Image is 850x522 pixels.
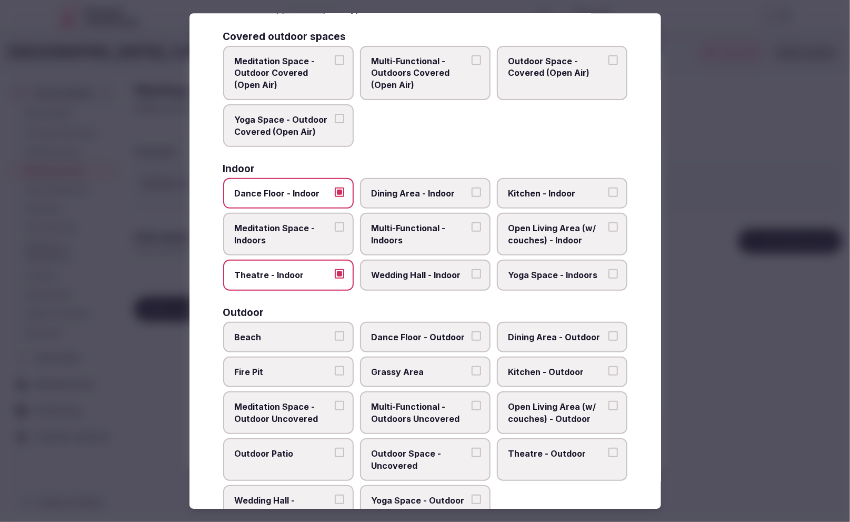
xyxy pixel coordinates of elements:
[335,366,344,376] button: Fire Pit
[235,366,332,378] span: Fire Pit
[508,269,605,281] span: Yoga Space - Indoors
[372,223,468,247] span: Multi-Functional - Indoors
[372,331,468,343] span: Dance Floor - Outdoor
[235,223,332,247] span: Meditation Space - Indoors
[235,269,332,281] span: Theatre - Indoor
[608,55,618,65] button: Outdoor Space - Covered (Open Air)
[608,401,618,411] button: Open Living Area (w/ couches) - Outdoor
[235,401,332,425] span: Meditation Space - Outdoor Uncovered
[372,188,468,199] span: Dining Area - Indoor
[508,366,605,378] span: Kitchen - Outdoor
[372,401,468,425] span: Multi-Functional - Outdoors Uncovered
[335,331,344,341] button: Beach
[235,331,332,343] span: Beach
[335,495,344,504] button: Wedding Hall - Outdoor
[335,188,344,197] button: Dance Floor - Indoor
[235,188,332,199] span: Dance Floor - Indoor
[608,188,618,197] button: Kitchen - Indoor
[235,448,332,459] span: Outdoor Patio
[508,401,605,425] span: Open Living Area (w/ couches) - Outdoor
[472,331,481,341] button: Dance Floor - Outdoor
[335,269,344,279] button: Theatre - Indoor
[472,269,481,279] button: Wedding Hall - Indoor
[508,223,605,247] span: Open Living Area (w/ couches) - Indoor
[372,448,468,471] span: Outdoor Space - Uncovered
[472,448,481,457] button: Outdoor Space - Uncovered
[335,55,344,65] button: Meditation Space - Outdoor Covered (Open Air)
[235,55,332,91] span: Meditation Space - Outdoor Covered (Open Air)
[235,495,332,518] span: Wedding Hall - Outdoor
[608,448,618,457] button: Theatre - Outdoor
[508,188,605,199] span: Kitchen - Indoor
[608,331,618,341] button: Dining Area - Outdoor
[372,366,468,378] span: Grassy Area
[235,114,332,138] span: Yoga Space - Outdoor Covered (Open Air)
[608,269,618,279] button: Yoga Space - Indoors
[608,223,618,232] button: Open Living Area (w/ couches) - Indoor
[508,448,605,459] span: Theatre - Outdoor
[223,308,264,318] h3: Outdoor
[472,401,481,411] button: Multi-Functional - Outdoors Uncovered
[372,55,468,91] span: Multi-Functional - Outdoors Covered (Open Air)
[608,366,618,376] button: Kitchen - Outdoor
[472,188,481,197] button: Dining Area - Indoor
[223,32,346,42] h3: Covered outdoor spaces
[472,366,481,376] button: Grassy Area
[472,495,481,504] button: Yoga Space - Outdoor Uncovered
[472,55,481,65] button: Multi-Functional - Outdoors Covered (Open Air)
[508,331,605,343] span: Dining Area - Outdoor
[223,164,255,174] h3: Indoor
[335,448,344,457] button: Outdoor Patio
[372,269,468,281] span: Wedding Hall - Indoor
[472,223,481,232] button: Multi-Functional - Indoors
[508,55,605,79] span: Outdoor Space - Covered (Open Air)
[335,401,344,411] button: Meditation Space - Outdoor Uncovered
[335,114,344,124] button: Yoga Space - Outdoor Covered (Open Air)
[335,223,344,232] button: Meditation Space - Indoors
[372,495,468,518] span: Yoga Space - Outdoor Uncovered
